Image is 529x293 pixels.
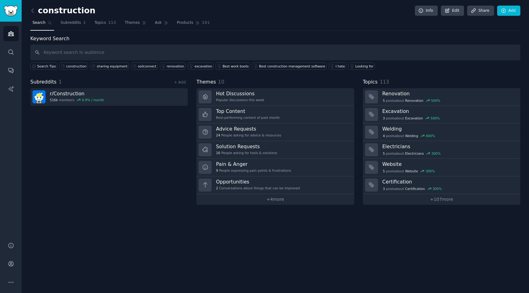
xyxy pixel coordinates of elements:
div: excavation [195,64,212,68]
span: 5 [383,98,385,103]
a: Website5postsaboutWebsite300% [363,159,520,176]
a: Looking for [348,62,375,70]
span: 5 [383,151,385,156]
span: 191 [202,20,210,26]
span: Search [32,20,45,26]
h3: Renovation [382,90,516,97]
a: Best construction management software [252,62,327,70]
a: + Add [174,80,186,84]
a: Subreddits1 [58,18,88,31]
div: post s about [382,98,441,103]
a: Info [415,6,438,16]
span: 516k [50,98,58,102]
div: I hate [336,64,345,68]
a: Ask [153,18,170,31]
button: Search Tips [30,62,57,70]
img: GummySearch logo [4,6,18,16]
span: 2 [216,186,218,190]
h3: Certification [382,179,516,185]
span: 24 [216,133,220,137]
h3: Solution Requests [216,143,277,150]
span: Subreddits [61,20,81,26]
a: Excavation3postsaboutExcavation500% [363,106,520,123]
a: r/Construction516kmembers0.9% / month [30,88,188,106]
a: excavation [188,62,214,70]
div: 500 % [431,98,440,103]
a: construction [59,62,88,70]
div: Best construction management software [259,64,325,68]
div: post s about [382,133,436,139]
span: Themes [196,78,216,86]
div: post s about [382,186,442,192]
div: post s about [382,115,441,121]
span: Products [177,20,193,26]
a: +107more [363,194,520,205]
h3: Top Content [216,108,280,114]
span: Themes [125,20,140,26]
span: 5 [383,169,385,173]
div: Looking for [355,64,373,68]
h3: Website [382,161,516,167]
a: Pain & Anger9People expressing pain points & frustrations [196,159,354,176]
div: 300 % [431,151,441,156]
span: 3 [383,116,385,120]
div: Conversations about things that can be improved [216,186,300,190]
span: Renovation [405,98,424,103]
a: Search [30,18,54,31]
span: Welding [405,134,418,138]
span: Ask [155,20,162,26]
label: Keyword Search [30,36,69,41]
div: post s about [382,151,441,156]
a: Solution Requests16People asking for tools & solutions [196,141,354,159]
a: Hot DiscussionsPopular discussions this week [196,88,354,106]
div: renovation [167,64,184,68]
img: Construction [32,90,45,103]
h3: Opportunities [216,179,300,185]
h3: Welding [382,126,516,132]
span: 1 [59,79,62,85]
div: People asking for advice & resources [216,133,281,137]
div: 500 % [431,116,440,120]
div: 0.9 % / month [82,98,104,102]
span: 16 [216,151,220,155]
a: Certification3postsaboutCertification300% [363,176,520,194]
a: Top ContentBest-performing content of past month [196,106,354,123]
h3: Excavation [382,108,516,114]
a: Products191 [175,18,212,31]
span: 10 [218,79,224,85]
span: Website [405,169,418,173]
span: 9 [216,168,218,173]
a: renovation [160,62,186,70]
input: Keyword search in audience [30,45,520,60]
div: Best work boots [222,64,248,68]
a: Share [467,6,494,16]
a: Advice Requests24People asking for advice & resources [196,123,354,141]
div: construction [66,64,86,68]
a: Electricians5postsaboutElectricians300% [363,141,520,159]
span: 113 [380,79,389,85]
div: People asking for tools & solutions [216,151,277,155]
span: Excavation [405,116,423,120]
span: Certification [405,187,425,191]
div: 400 % [426,134,435,138]
div: 300 % [432,187,442,191]
a: Best work boots [216,62,250,70]
span: 3 [383,187,385,191]
span: Electricians [405,151,424,156]
div: Best-performing content of past month [216,115,280,120]
a: Topics113 [92,18,118,31]
div: People expressing pain points & frustrations [216,168,291,173]
div: 300 % [426,169,435,173]
div: members [50,98,104,102]
a: +4more [196,194,354,205]
span: 4 [383,134,385,138]
a: Renovation5postsaboutRenovation500% [363,88,520,106]
span: 113 [108,20,116,26]
a: I hate [329,62,346,70]
span: 1 [83,20,86,26]
h3: Pain & Anger [216,161,291,167]
span: Subreddits [30,78,57,86]
h3: Hot Discussions [216,90,264,97]
a: Edit [441,6,464,16]
h3: Electricians [382,143,516,150]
